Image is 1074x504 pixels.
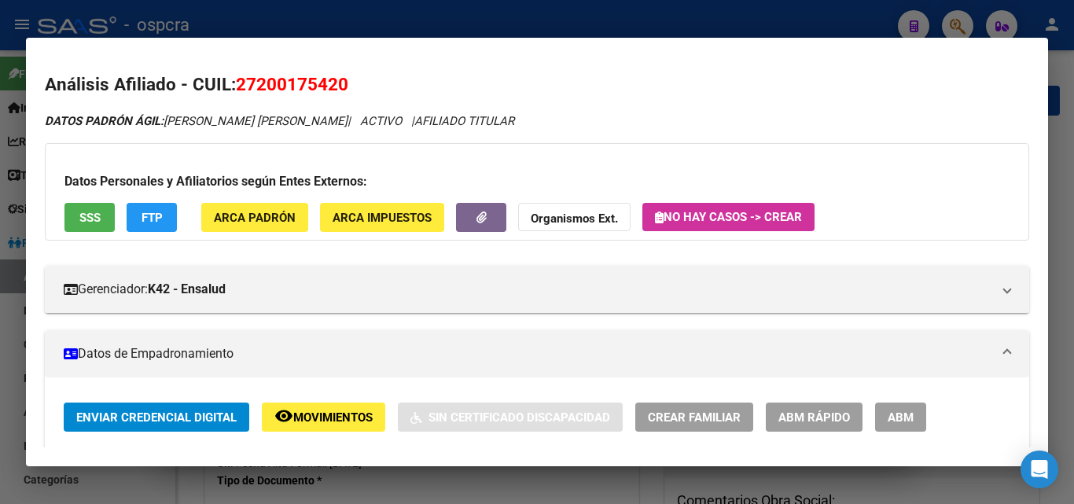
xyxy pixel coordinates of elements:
[414,114,514,128] span: AFILIADO TITULAR
[293,410,373,425] span: Movimientos
[64,344,991,363] mat-panel-title: Datos de Empadronamiento
[201,203,308,232] button: ARCA Padrón
[214,211,296,225] span: ARCA Padrón
[398,403,623,432] button: Sin Certificado Discapacidad
[875,403,926,432] button: ABM
[45,114,348,128] span: [PERSON_NAME] [PERSON_NAME]
[64,403,249,432] button: Enviar Credencial Digital
[262,403,385,432] button: Movimientos
[778,410,850,425] span: ABM Rápido
[45,72,1029,98] h2: Análisis Afiliado - CUIL:
[655,210,802,224] span: No hay casos -> Crear
[64,203,115,232] button: SSS
[142,211,163,225] span: FTP
[642,203,815,231] button: No hay casos -> Crear
[45,114,164,128] strong: DATOS PADRÓN ÁGIL:
[320,203,444,232] button: ARCA Impuestos
[79,211,101,225] span: SSS
[64,172,1010,191] h3: Datos Personales y Afiliatorios según Entes Externos:
[148,280,226,299] strong: K42 - Ensalud
[76,410,237,425] span: Enviar Credencial Digital
[518,203,631,232] button: Organismos Ext.
[1021,451,1058,488] div: Open Intercom Messenger
[428,410,610,425] span: Sin Certificado Discapacidad
[45,330,1029,377] mat-expansion-panel-header: Datos de Empadronamiento
[236,74,348,94] span: 27200175420
[64,280,991,299] mat-panel-title: Gerenciador:
[274,407,293,425] mat-icon: remove_red_eye
[45,114,514,128] i: | ACTIVO |
[333,211,432,225] span: ARCA Impuestos
[127,203,177,232] button: FTP
[766,403,863,432] button: ABM Rápido
[45,266,1029,313] mat-expansion-panel-header: Gerenciador:K42 - Ensalud
[635,403,753,432] button: Crear Familiar
[531,212,618,226] strong: Organismos Ext.
[648,410,741,425] span: Crear Familiar
[888,410,914,425] span: ABM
